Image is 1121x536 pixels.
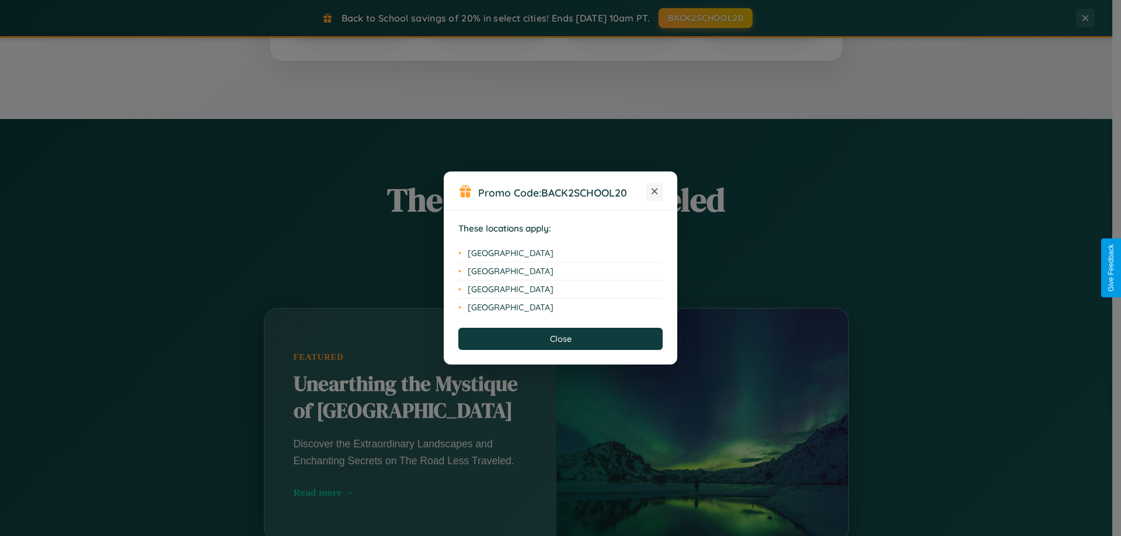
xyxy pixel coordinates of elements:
strong: These locations apply: [458,223,551,234]
div: Give Feedback [1107,244,1115,292]
b: BACK2SCHOOL20 [541,186,627,199]
li: [GEOGRAPHIC_DATA] [458,262,663,281]
li: [GEOGRAPHIC_DATA] [458,281,663,299]
button: Close [458,328,663,350]
li: [GEOGRAPHIC_DATA] [458,299,663,316]
h3: Promo Code: [478,186,646,199]
li: [GEOGRAPHIC_DATA] [458,244,663,262]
